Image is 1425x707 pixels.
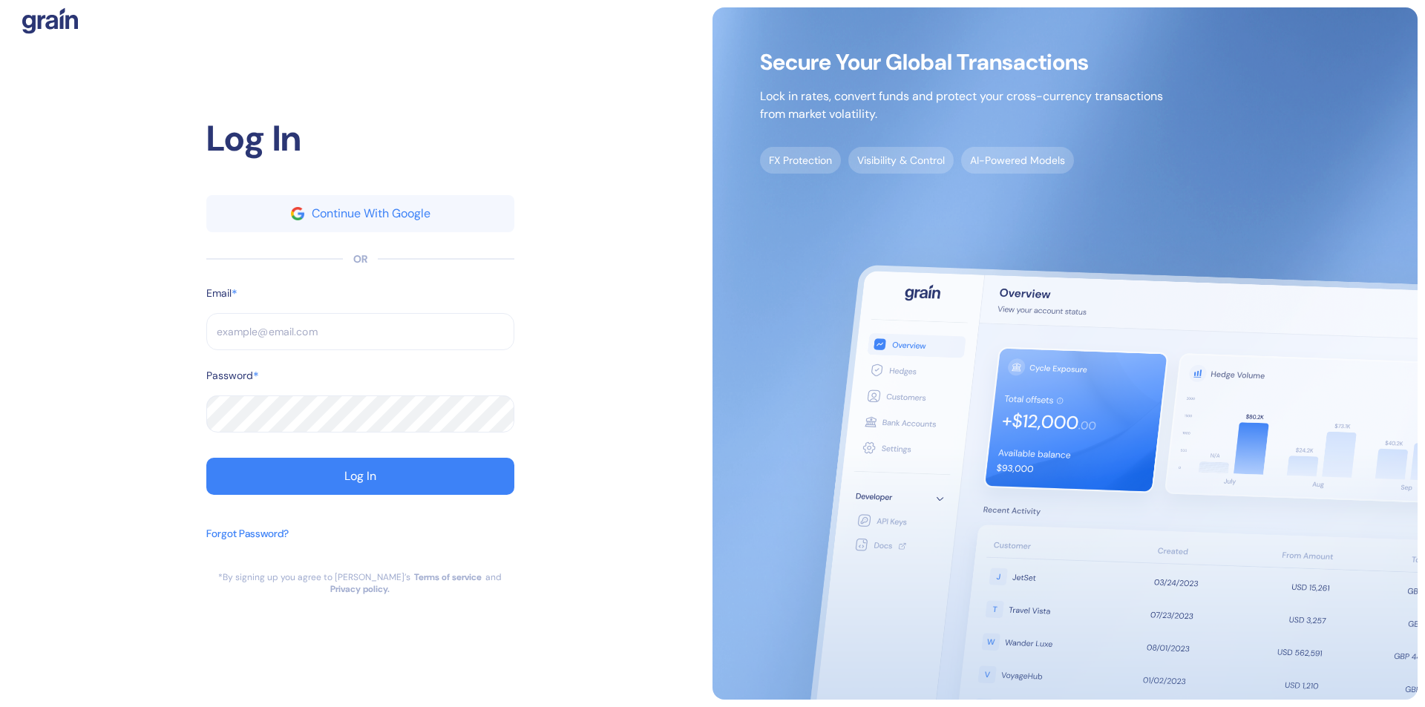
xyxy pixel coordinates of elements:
[206,286,232,301] label: Email
[330,583,390,595] a: Privacy policy.
[206,313,514,350] input: example@email.com
[414,571,482,583] a: Terms of service
[291,207,304,220] img: google
[353,251,367,267] div: OR
[760,55,1163,70] span: Secure Your Global Transactions
[206,458,514,495] button: Log In
[760,147,841,174] span: FX Protection
[206,368,253,384] label: Password
[961,147,1074,174] span: AI-Powered Models
[206,112,514,165] div: Log In
[485,571,502,583] div: and
[218,571,410,583] div: *By signing up you agree to [PERSON_NAME]’s
[344,470,376,482] div: Log In
[206,195,514,232] button: googleContinue With Google
[206,519,289,571] button: Forgot Password?
[206,526,289,542] div: Forgot Password?
[848,147,954,174] span: Visibility & Control
[712,7,1418,700] img: signup-main-image
[312,208,430,220] div: Continue With Google
[22,7,78,34] img: logo
[760,88,1163,123] p: Lock in rates, convert funds and protect your cross-currency transactions from market volatility.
